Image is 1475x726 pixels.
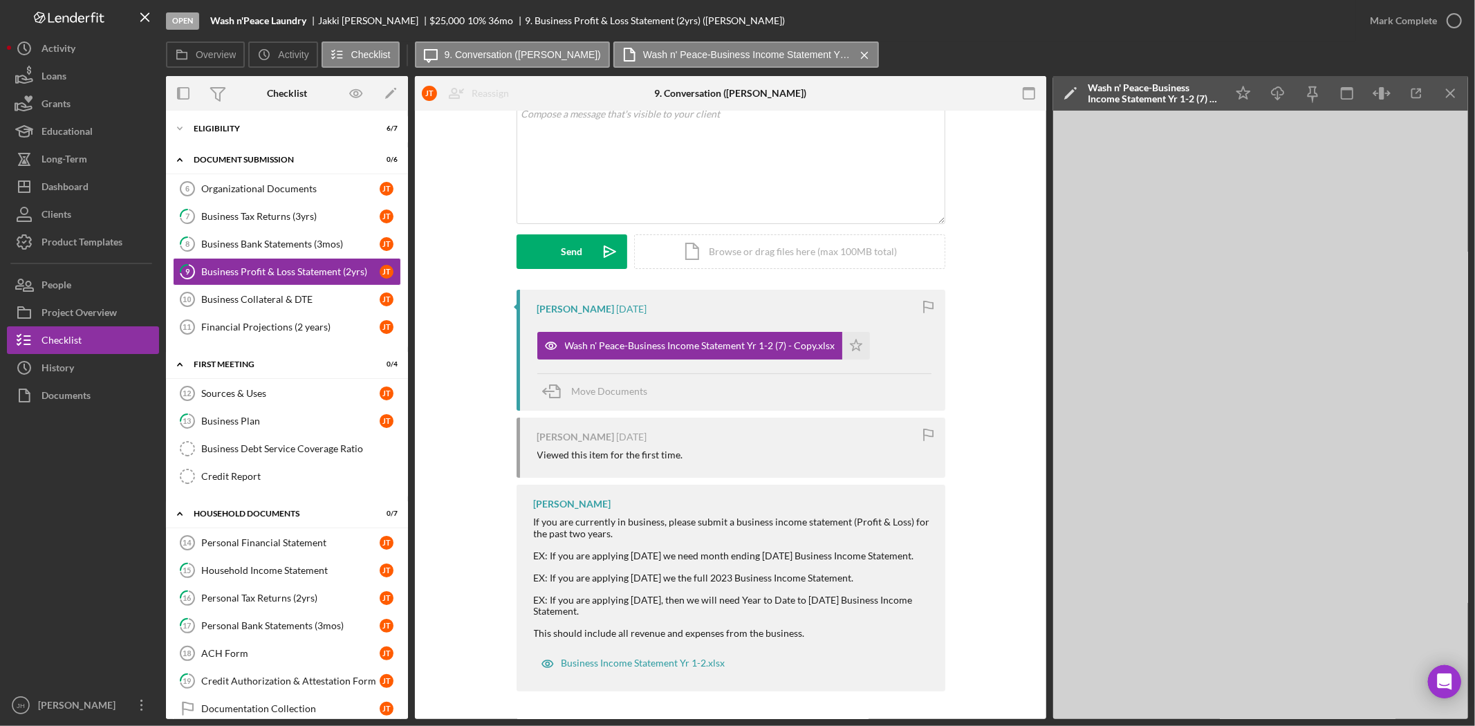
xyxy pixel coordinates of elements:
div: Viewed this item for the first time. [537,449,683,460]
div: EX: If you are applying [DATE] we the full 2023 Business Income Statement. [534,573,931,584]
a: 17Personal Bank Statements (3mos)JT [173,612,401,640]
button: Activity [248,41,317,68]
button: 9. Conversation ([PERSON_NAME]) [415,41,610,68]
a: 6Organizational DocumentsJT [173,175,401,203]
button: Wash n' Peace-Business Income Statement Yr 1-2 (7) - Copy.xlsx [537,332,870,360]
a: 14Personal Financial StatementJT [173,529,401,557]
label: Checklist [351,49,391,60]
div: Reassign [472,80,509,107]
tspan: 7 [185,212,190,221]
div: 6 / 7 [373,124,398,133]
tspan: 8 [185,239,189,248]
div: 0 / 6 [373,156,398,164]
div: Send [561,234,582,269]
div: Credit Authorization & Attestation Form [201,676,380,687]
div: J T [380,646,393,660]
a: 11Financial Projections (2 years)JT [173,313,401,341]
div: Open [166,12,199,30]
div: [PERSON_NAME] [537,431,615,443]
div: Financial Projections (2 years) [201,322,380,333]
button: JH[PERSON_NAME] [7,691,159,719]
text: JH [17,702,25,709]
div: J T [380,591,393,605]
div: EX: If you are applying [DATE], then we will need Year to Date to [DATE] Business Income Statement. [534,595,931,617]
div: J T [380,619,393,633]
iframe: Document Preview [1053,111,1468,719]
div: Wash n' Peace-Business Income Statement Yr 1-2 (7) - Copy.xlsx [565,340,835,351]
span: $25,000 [430,15,465,26]
div: J T [380,265,393,279]
div: Personal Bank Statements (3mos) [201,620,380,631]
div: ACH Form [201,648,380,659]
div: [PERSON_NAME] [35,691,124,723]
div: [PERSON_NAME] [537,304,615,315]
div: 36 mo [488,15,513,26]
label: 9. Conversation ([PERSON_NAME]) [445,49,601,60]
tspan: 11 [183,323,191,331]
div: J T [380,536,393,550]
a: 16Personal Tax Returns (2yrs)JT [173,584,401,612]
div: Business Tax Returns (3yrs) [201,211,380,222]
tspan: 15 [183,566,192,575]
label: Wash n' Peace-Business Income Statement Yr 1-2 (7) - Copy.xlsx [643,49,851,60]
div: J T [380,564,393,577]
div: [PERSON_NAME] [534,499,611,510]
tspan: 16 [183,593,192,602]
div: Organizational Documents [201,183,380,194]
div: Personal Financial Statement [201,537,380,548]
div: 9. Conversation ([PERSON_NAME]) [654,88,806,99]
div: Business Profit & Loss Statement (2yrs) [201,266,380,277]
tspan: 19 [183,676,192,685]
tspan: 12 [183,389,191,398]
div: Open Intercom Messenger [1428,665,1461,698]
div: J T [380,702,393,716]
div: Mark Complete [1370,7,1437,35]
time: 2025-09-22 05:15 [617,304,647,315]
tspan: 9 [185,267,190,276]
div: J T [380,182,393,196]
div: This should include all revenue and expenses from the business. [534,628,931,639]
tspan: 17 [183,621,192,630]
div: Wash n' Peace-Business Income Statement Yr 1-2 (7) - Copy.xlsx [1088,82,1219,104]
div: 9. Business Profit & Loss Statement (2yrs) ([PERSON_NAME]) [525,15,785,26]
tspan: 10 [183,295,191,304]
div: J T [380,414,393,428]
button: Business Income Statement Yr 1-2.xlsx [534,650,732,678]
tspan: 13 [183,416,192,425]
div: J T [380,210,393,223]
tspan: 18 [183,649,191,658]
button: Mark Complete [1356,7,1468,35]
a: 7Business Tax Returns (3yrs)JT [173,203,401,230]
div: Jakki [PERSON_NAME] [318,15,430,26]
div: Checklist [267,88,307,99]
div: Documentation Collection [201,703,380,714]
a: 8Business Bank Statements (3mos)JT [173,230,401,258]
a: Business Debt Service Coverage Ratio [173,435,401,463]
div: Business Bank Statements (3mos) [201,239,380,250]
div: Eligibility [194,124,363,133]
a: 18ACH FormJT [173,640,401,667]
